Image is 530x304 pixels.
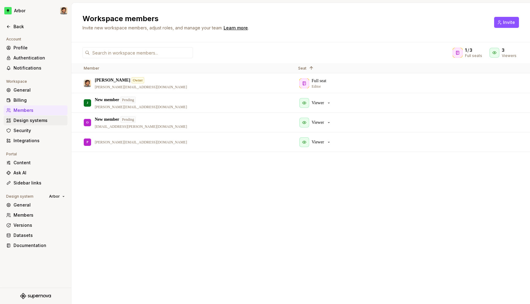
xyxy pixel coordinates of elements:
[13,127,65,134] div: Security
[13,242,65,249] div: Documentation
[4,168,67,178] a: Ask AI
[4,105,67,115] a: Members
[4,36,24,43] div: Account
[60,7,67,14] img: Steven Neamonitakis
[95,116,119,123] p: New member
[13,138,65,144] div: Integrations
[13,24,65,30] div: Back
[298,136,334,148] button: Viewer
[14,8,25,14] div: Arbor
[13,97,65,103] div: Billing
[298,116,334,129] button: Viewer
[4,22,67,32] a: Back
[4,136,67,146] a: Integrations
[298,97,334,109] button: Viewer
[84,80,91,87] img: Steven Neamonitakis
[13,45,65,51] div: Profile
[4,241,67,250] a: Documentation
[20,293,51,299] svg: Supernova Logo
[13,107,65,113] div: Members
[83,25,223,30] span: Invite new workspace members, adjust roles, and manage your team.
[87,97,88,109] div: J
[49,194,60,199] span: Arbor
[95,104,187,109] p: [PERSON_NAME][EMAIL_ADDRESS][DOMAIN_NAME]
[465,53,482,58] div: Full seats
[121,97,136,103] div: Pending
[13,65,65,71] div: Notifications
[503,19,515,25] span: Invite
[83,14,487,24] h2: Workspace members
[4,63,67,73] a: Notifications
[4,53,67,63] a: Authentication
[13,232,65,238] div: Datasets
[4,116,67,125] a: Design systems
[312,139,324,145] p: Viewer
[13,202,65,208] div: General
[4,150,19,158] div: Portal
[13,87,65,93] div: General
[95,140,187,145] p: [PERSON_NAME][EMAIL_ADDRESS][DOMAIN_NAME]
[4,78,29,85] div: Workspace
[4,230,67,240] a: Datasets
[84,66,99,70] span: Member
[1,4,70,17] button: ArborSteven Neamonitakis
[95,97,119,103] p: New member
[95,124,187,129] p: [EMAIL_ADDRESS][PERSON_NAME][DOMAIN_NAME]
[465,47,482,53] div: /
[4,126,67,135] a: Security
[13,222,65,228] div: Versions
[95,85,187,89] p: [PERSON_NAME][EMAIL_ADDRESS][DOMAIN_NAME]
[86,116,89,128] div: O
[494,17,519,28] button: Invite
[4,43,67,53] a: Profile
[121,116,136,123] div: Pending
[13,160,65,166] div: Content
[132,77,144,83] div: Owner
[13,117,65,123] div: Design systems
[312,120,324,126] p: Viewer
[502,53,517,58] div: Viewers
[4,210,67,220] a: Members
[502,47,505,53] span: 3
[223,26,249,30] span: .
[4,95,67,105] a: Billing
[13,212,65,218] div: Members
[4,158,67,168] a: Content
[13,170,65,176] div: Ask AI
[298,66,306,70] span: Seat
[86,136,88,148] div: P
[224,25,248,31] a: Learn more
[95,77,130,83] p: [PERSON_NAME]
[4,193,36,200] div: Design system
[13,180,65,186] div: Sidebar links
[4,85,67,95] a: General
[13,55,65,61] div: Authentication
[90,47,193,58] input: Search in workspace members...
[4,7,12,14] img: cc6e047c-430c-486d-93ac-1f74574091ed.png
[4,220,67,230] a: Versions
[4,178,67,188] a: Sidebar links
[465,47,467,53] span: 1
[470,47,472,53] span: 3
[4,200,67,210] a: General
[312,100,324,106] p: Viewer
